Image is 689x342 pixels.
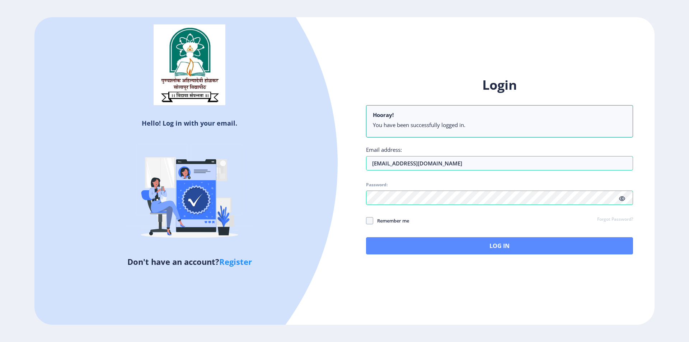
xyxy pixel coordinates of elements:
[373,216,409,225] span: Remember me
[373,121,626,128] li: You have been successfully logged in.
[366,146,402,153] label: Email address:
[597,216,633,223] a: Forgot Password?
[366,156,633,170] input: Email address
[154,24,225,106] img: sulogo.png
[366,76,633,94] h1: Login
[40,256,339,267] h5: Don't have an account?
[219,256,252,267] a: Register
[373,111,394,118] b: Hooray!
[366,182,388,188] label: Password:
[127,130,252,256] img: Verified-rafiki.svg
[366,237,633,254] button: Log In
